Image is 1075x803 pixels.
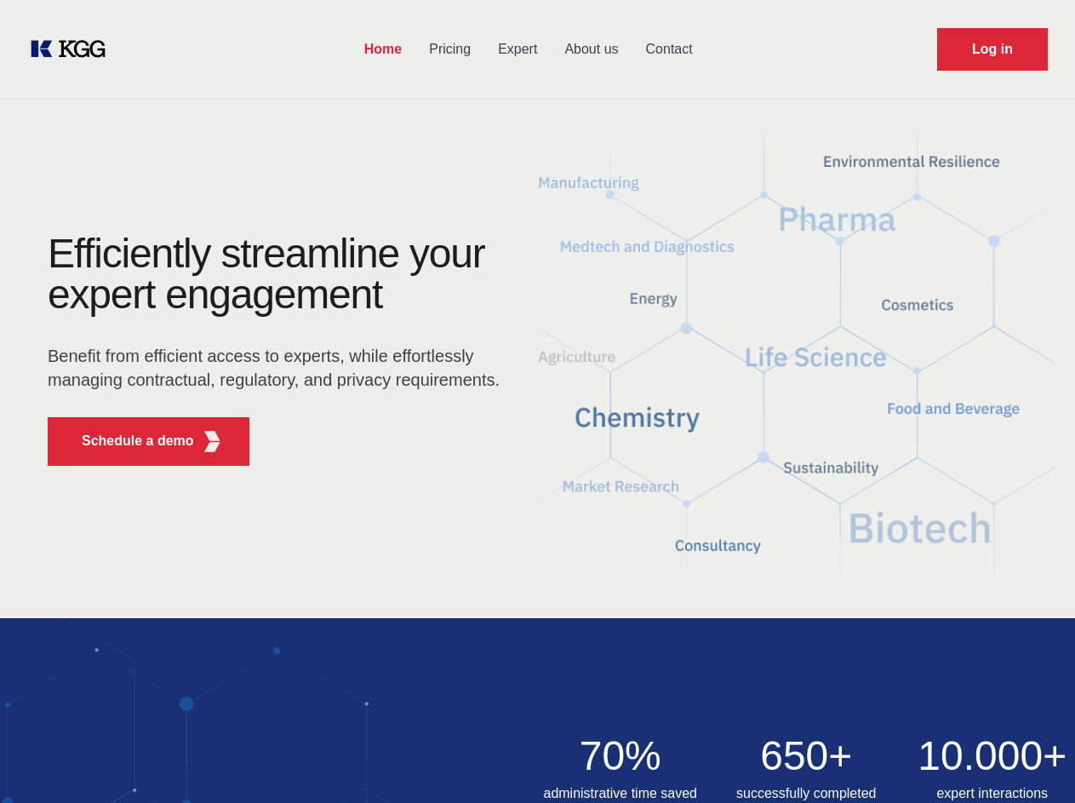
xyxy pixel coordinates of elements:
a: Contact [632,27,706,72]
a: Home [351,27,415,72]
p: Schedule a demo [82,431,194,451]
img: KGG Fifth Element RED [538,111,1055,601]
a: KOL Knowledge Platform: Talk to Key External Experts (KEE) [27,36,119,63]
h2: 650+ [723,736,889,777]
a: About us [551,27,632,72]
img: KGG Fifth Element RED [202,431,223,452]
button: Schedule a demoKGG Fifth Element RED [48,417,249,466]
a: Pricing [415,27,484,72]
h1: Efficiently streamline your expert engagement [48,233,511,315]
a: Request Demo [937,28,1048,71]
p: Benefit from efficient access to experts, while effortlessly managing contractual, regulatory, an... [48,344,511,392]
a: Expert [484,27,551,72]
h2: 70% [538,736,704,777]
